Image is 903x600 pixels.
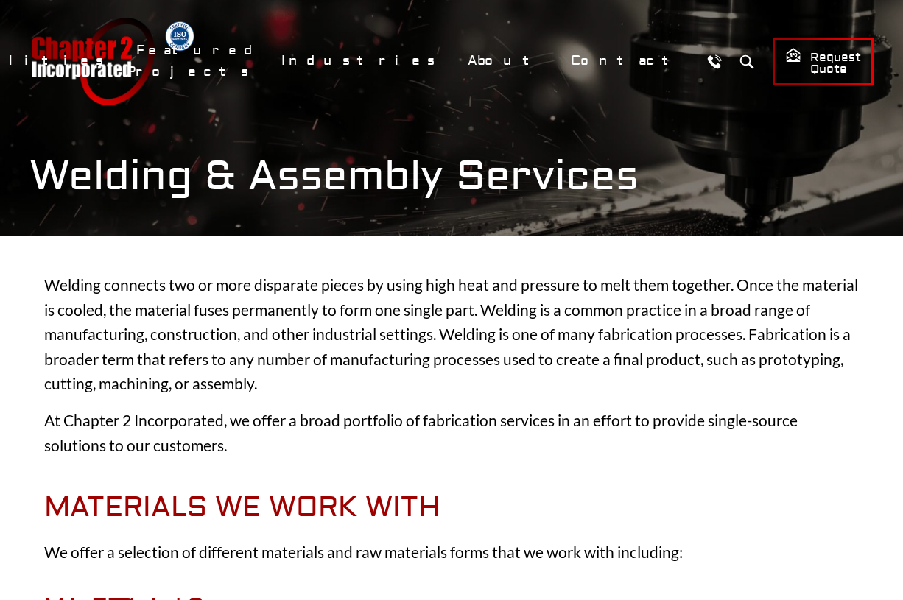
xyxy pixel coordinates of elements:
a: Industries [272,45,451,77]
a: Featured Projects [127,35,264,88]
a: Request Quote [773,38,874,85]
a: About [458,45,554,77]
h1: Welding & Assembly Services [29,152,874,201]
p: We offer a selection of different materials and raw materials forms that we work with including: [44,540,859,565]
p: At Chapter 2 Incorporated, we offer a broad portfolio of fabrication services in an effort to pro... [44,408,859,457]
a: Contact [561,45,693,77]
h2: Materials We Work With [44,491,859,525]
a: Chapter 2 Incorporated [29,18,155,105]
span: Request Quote [785,47,861,77]
p: Welding connects two or more disparate pieces by using high heat and pressure to melt them togeth... [44,272,859,396]
button: Search [733,48,760,75]
a: Call Us [700,48,728,75]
